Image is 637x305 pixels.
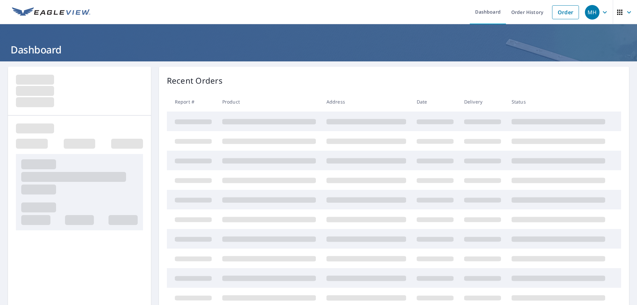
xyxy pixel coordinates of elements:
th: Date [411,92,459,112]
th: Status [506,92,610,112]
img: EV Logo [12,7,90,17]
th: Delivery [459,92,506,112]
h1: Dashboard [8,43,629,56]
a: Order [552,5,579,19]
div: MH [585,5,600,20]
th: Report # [167,92,217,112]
th: Address [321,92,411,112]
th: Product [217,92,321,112]
p: Recent Orders [167,75,223,87]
